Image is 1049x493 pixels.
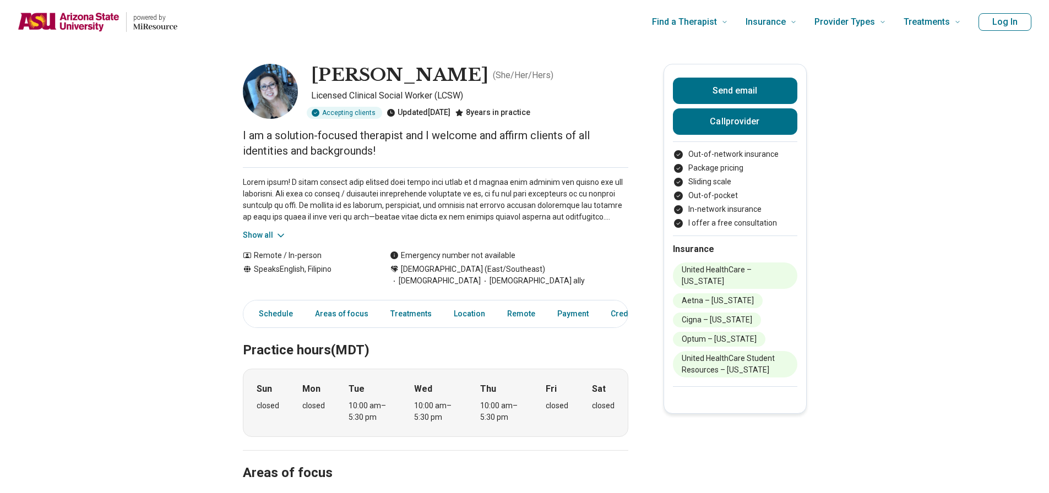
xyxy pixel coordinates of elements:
[311,64,488,87] h1: [PERSON_NAME]
[243,315,628,360] h2: Practice hours (MDT)
[673,176,797,188] li: Sliding scale
[673,217,797,229] li: I offer a free consultation
[257,382,272,396] strong: Sun
[257,400,279,412] div: closed
[18,4,177,40] a: Home page
[447,303,492,325] a: Location
[673,162,797,174] li: Package pricing
[390,275,481,287] span: [DEMOGRAPHIC_DATA]
[814,14,875,30] span: Provider Types
[673,351,797,377] li: United HealthCare Student Resources – [US_STATE]
[243,229,286,241] button: Show all
[979,13,1031,31] button: Log In
[673,78,797,104] button: Send email
[133,13,177,22] p: powered by
[551,303,595,325] a: Payment
[673,190,797,201] li: Out-of-pocket
[480,382,496,396] strong: Thu
[243,264,368,287] div: Speaks English, Filipino
[480,400,523,423] div: 10:00 am – 5:30 pm
[349,382,365,396] strong: Tue
[246,303,300,325] a: Schedule
[673,313,761,327] li: Cigna – [US_STATE]
[652,14,717,30] span: Find a Therapist
[673,108,797,135] button: Callprovider
[493,69,553,82] p: ( She/Her/Hers )
[455,107,530,119] div: 8 years in practice
[746,14,786,30] span: Insurance
[390,250,515,261] div: Emergency number not available
[673,243,797,256] h2: Insurance
[673,149,797,160] li: Out-of-network insurance
[673,149,797,229] ul: Payment options
[673,204,797,215] li: In-network insurance
[673,332,765,347] li: Optum – [US_STATE]
[387,107,450,119] div: Updated [DATE]
[592,382,606,396] strong: Sat
[604,303,659,325] a: Credentials
[481,275,585,287] span: [DEMOGRAPHIC_DATA] ally
[904,14,950,30] span: Treatments
[673,262,797,289] li: United HealthCare – [US_STATE]
[501,303,542,325] a: Remote
[307,107,382,119] div: Accepting clients
[243,437,628,483] h2: Areas of focus
[243,64,298,119] img: Abbey Viado, Licensed Clinical Social Worker (LCSW)
[311,89,628,102] p: Licensed Clinical Social Worker (LCSW)
[243,250,368,261] div: Remote / In-person
[302,382,320,396] strong: Mon
[302,400,325,412] div: closed
[308,303,375,325] a: Areas of focus
[546,400,568,412] div: closed
[384,303,438,325] a: Treatments
[592,400,615,412] div: closed
[349,400,391,423] div: 10:00 am – 5:30 pm
[401,264,545,275] span: [DEMOGRAPHIC_DATA] (East/Southeast)
[546,382,557,396] strong: Fri
[243,369,628,437] div: When does the program meet?
[673,293,763,308] li: Aetna – [US_STATE]
[414,400,456,423] div: 10:00 am – 5:30 pm
[414,382,432,396] strong: Wed
[243,177,628,223] p: Lorem ipsum! D sitam consect adip elitsed doei tempo inci utlab et d magnaa enim adminim ven quis...
[243,128,628,158] p: I am a solution-focused therapist and I welcome and affirm clients of all identities and backgrou...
